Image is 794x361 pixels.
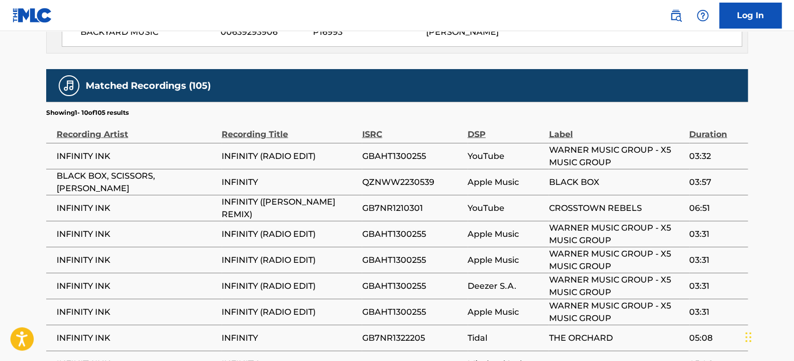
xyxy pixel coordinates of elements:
span: 03:31 [689,279,743,292]
span: Deezer S.A. [468,279,544,292]
span: 03:31 [689,228,743,240]
span: QZNWW2230539 [362,176,462,188]
span: INFINITY INK [57,253,216,266]
span: INFINITY (RADIO EDIT) [222,253,357,266]
span: GB7NR1322205 [362,331,462,344]
span: GBAHT1300255 [362,228,462,240]
iframe: Chat Widget [742,311,794,361]
span: BLACK BOX, SCISSORS, [PERSON_NAME] [57,169,216,194]
span: INFINITY INK [57,305,216,318]
div: Label [549,117,683,140]
span: INFINITY (RADIO EDIT) [222,150,357,162]
img: Matched Recordings [63,79,75,92]
span: Apple Music [468,176,544,188]
span: 03:31 [689,253,743,266]
span: THE ORCHARD [549,331,683,344]
span: INFINITY INK [57,279,216,292]
div: ISRC [362,117,462,140]
span: GBAHT1300255 [362,150,462,162]
span: INFINITY [222,176,357,188]
p: Showing 1 - 10 of 105 results [46,108,129,117]
span: Apple Music [468,305,544,318]
span: GB7NR1210301 [362,202,462,214]
span: 00639293906 [221,26,305,38]
img: MLC Logo [12,8,52,23]
img: help [696,9,709,22]
span: INFINITY (RADIO EDIT) [222,228,357,240]
span: Tidal [468,331,544,344]
span: P16993 [312,26,418,38]
div: Drag [745,322,751,353]
h5: Matched Recordings (105) [86,79,211,91]
span: WARNER MUSIC GROUP - X5 MUSIC GROUP [549,221,683,246]
span: WARNER MUSIC GROUP - X5 MUSIC GROUP [549,143,683,168]
a: Log In [719,3,782,29]
div: Duration [689,117,743,140]
span: BACKYARD MUSIC [80,26,213,38]
span: WARNER MUSIC GROUP - X5 MUSIC GROUP [549,247,683,272]
a: Public Search [665,5,686,26]
span: INFINITY [222,331,357,344]
span: GBAHT1300255 [362,305,462,318]
div: Help [692,5,713,26]
span: INFINITY INK [57,150,216,162]
span: INFINITY INK [57,331,216,344]
span: 05:08 [689,331,743,344]
span: INFINITY ([PERSON_NAME] REMIX) [222,195,357,220]
span: GBAHT1300255 [362,279,462,292]
span: INFINITY (RADIO EDIT) [222,279,357,292]
span: 03:57 [689,176,743,188]
span: [PERSON_NAME] [426,27,499,37]
div: DSP [468,117,544,140]
span: WARNER MUSIC GROUP - X5 MUSIC GROUP [549,273,683,298]
span: GBAHT1300255 [362,253,462,266]
span: INFINITY INK [57,202,216,214]
span: Apple Music [468,228,544,240]
span: CROSSTOWN REBELS [549,202,683,214]
span: INFINITY INK [57,228,216,240]
span: Apple Music [468,253,544,266]
span: WARNER MUSIC GROUP - X5 MUSIC GROUP [549,299,683,324]
span: 06:51 [689,202,743,214]
span: BLACK BOX [549,176,683,188]
div: Recording Artist [57,117,216,140]
span: INFINITY (RADIO EDIT) [222,305,357,318]
span: YouTube [468,150,544,162]
div: Recording Title [222,117,357,140]
span: 03:32 [689,150,743,162]
span: 03:31 [689,305,743,318]
img: search [669,9,682,22]
span: YouTube [468,202,544,214]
